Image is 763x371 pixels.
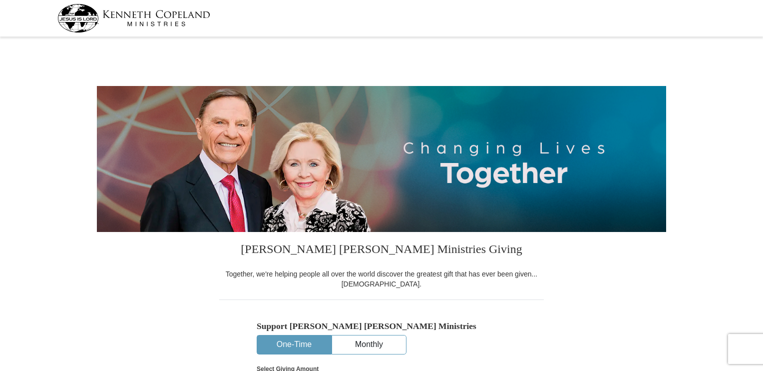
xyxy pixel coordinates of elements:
img: kcm-header-logo.svg [57,4,210,32]
button: One-Time [257,335,331,354]
button: Monthly [332,335,406,354]
h3: [PERSON_NAME] [PERSON_NAME] Ministries Giving [219,232,544,269]
div: Together, we're helping people all over the world discover the greatest gift that has ever been g... [219,269,544,289]
h5: Support [PERSON_NAME] [PERSON_NAME] Ministries [257,321,506,331]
